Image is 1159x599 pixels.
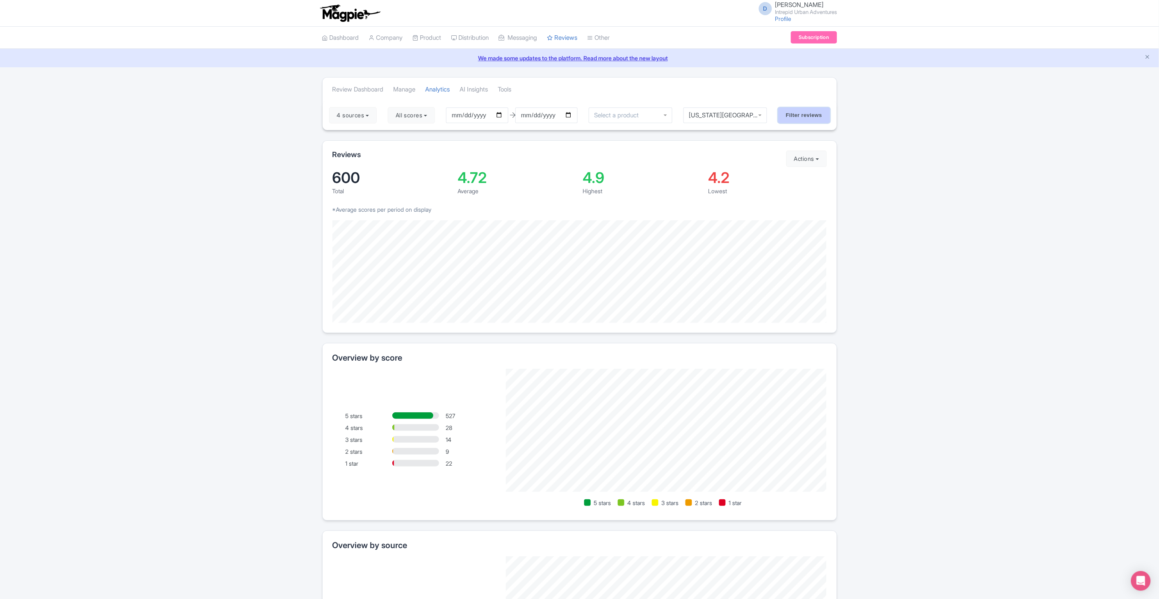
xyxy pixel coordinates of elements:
[446,459,492,468] div: 22
[332,541,827,550] h2: Overview by source
[332,78,384,101] a: Review Dashboard
[775,15,792,22] a: Profile
[346,435,392,444] div: 3 stars
[329,107,377,123] button: 4 sources
[346,447,392,456] div: 2 stars
[332,187,451,195] div: Total
[346,459,392,468] div: 1 star
[332,205,827,214] p: *Average scores per period on display
[689,112,762,119] div: [US_STATE][GEOGRAPHIC_DATA]
[786,151,827,167] button: Actions
[458,170,576,185] div: 4.72
[446,423,492,432] div: 28
[628,498,645,507] span: 4 stars
[778,107,830,123] input: Filter reviews
[587,27,610,49] a: Other
[5,54,1154,62] a: We made some updates to the platform. Read more about the new layout
[594,112,643,119] input: Select a product
[458,187,576,195] div: Average
[346,423,392,432] div: 4 stars
[662,498,679,507] span: 3 stars
[708,170,827,185] div: 4.2
[1131,571,1151,591] div: Open Intercom Messenger
[451,27,489,49] a: Distribution
[332,170,451,185] div: 600
[499,27,537,49] a: Messaging
[594,498,611,507] span: 5 stars
[695,498,713,507] span: 2 stars
[388,107,435,123] button: All scores
[547,27,578,49] a: Reviews
[346,412,392,420] div: 5 stars
[460,78,488,101] a: AI Insights
[1145,53,1151,62] button: Close announcement
[426,78,450,101] a: Analytics
[708,187,827,195] div: Lowest
[446,435,492,444] div: 14
[583,170,702,185] div: 4.9
[498,78,512,101] a: Tools
[775,1,824,9] span: [PERSON_NAME]
[446,412,492,420] div: 527
[791,31,837,43] a: Subscription
[583,187,702,195] div: Highest
[759,2,772,15] span: D
[754,2,837,15] a: D [PERSON_NAME] Intrepid Urban Adventures
[413,27,442,49] a: Product
[446,447,492,456] div: 9
[332,353,827,362] h2: Overview by score
[318,4,382,22] img: logo-ab69f6fb50320c5b225c76a69d11143b.png
[775,9,837,15] small: Intrepid Urban Adventures
[369,27,403,49] a: Company
[394,78,416,101] a: Manage
[322,27,359,49] a: Dashboard
[332,151,361,159] h2: Reviews
[729,498,742,507] span: 1 star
